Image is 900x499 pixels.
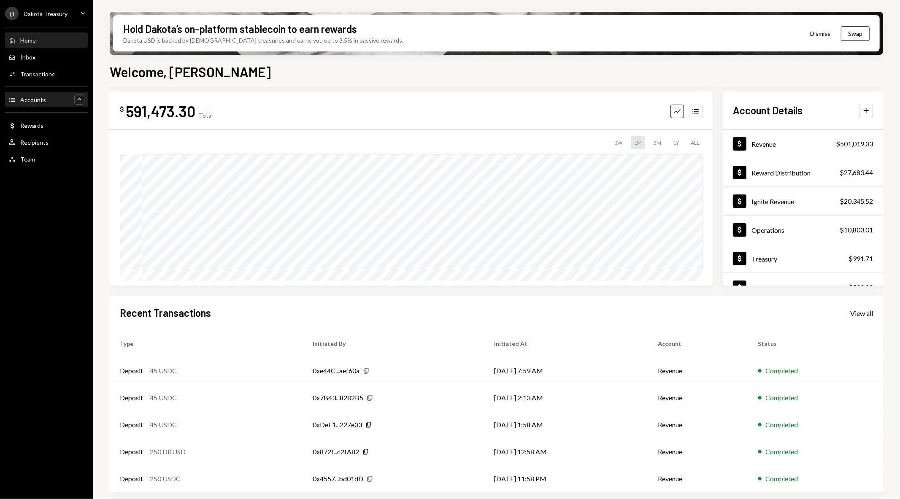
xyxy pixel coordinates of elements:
a: Savings$500.00 [723,273,883,301]
div: Deposit [120,420,143,430]
div: Completed [766,366,798,376]
a: Accounts [5,92,88,107]
a: Reward Distribution$27,683.44 [723,158,883,186]
th: Status [748,330,883,357]
div: Revenue [751,140,776,148]
div: $991.71 [849,254,873,264]
a: Operations$10,803.01 [723,216,883,244]
div: 0x872f...c2fA82 [313,447,359,457]
div: Savings [751,283,773,291]
div: Deposit [120,393,143,403]
div: 3M [650,136,665,149]
div: Completed [766,420,798,430]
div: $500.00 [849,282,873,292]
div: Deposit [120,366,143,376]
div: Team [20,156,35,163]
a: Treasury$991.71 [723,244,883,272]
td: [DATE] 2:13 AM [484,384,648,411]
div: $10,803.01 [840,225,873,235]
h2: Account Details [733,103,803,117]
th: Type [110,330,303,357]
div: Recipients [20,139,49,146]
div: D [5,7,19,20]
div: Rewards [20,122,43,129]
a: Transactions [5,66,88,81]
div: 45 USDC [150,366,177,376]
div: Completed [766,393,798,403]
div: Inbox [20,54,35,61]
td: [DATE] 7:59 AM [484,357,648,384]
div: Ignite Revenue [751,197,794,205]
div: View all [850,309,873,318]
div: $27,683.44 [840,167,873,178]
div: $20,345.52 [840,196,873,206]
th: Initiated At [484,330,648,357]
td: Revenue [648,465,748,492]
div: 0xDeE1...227e33 [313,420,362,430]
div: Operations [751,226,784,234]
div: 0xe44C...aef60a [313,366,359,376]
div: 45 USDC [150,420,177,430]
a: Team [5,151,88,167]
div: Treasury [751,255,777,263]
a: Ignite Revenue$20,345.52 [723,187,883,215]
button: Dismiss [800,24,841,43]
td: [DATE] 11:58 PM [484,465,648,492]
div: 1M [631,136,645,149]
div: Completed [766,474,798,484]
td: [DATE] 1:58 AM [484,411,648,438]
td: [DATE] 12:58 AM [484,438,648,465]
div: 0x4557...bd01dD [313,474,363,484]
th: Initiated By [303,330,484,357]
h1: Welcome, [PERSON_NAME] [110,63,271,80]
div: 1Y [670,136,682,149]
div: $501,019.33 [836,139,873,149]
div: Accounts [20,96,46,103]
div: Dakota USD is backed by [DEMOGRAPHIC_DATA] treasuries and earns you up to 3.5% in passive rewards. [123,36,403,45]
a: Home [5,32,88,48]
div: Total [199,112,213,119]
div: ALL [687,136,703,149]
div: Home [20,37,36,44]
a: View all [850,308,873,318]
button: Swap [841,26,870,41]
div: Dakota Treasury [24,10,68,17]
th: Account [648,330,748,357]
div: Reward Distribution [751,169,811,177]
div: Deposit [120,474,143,484]
div: 45 USDC [150,393,177,403]
td: Revenue [648,384,748,411]
div: 1W [611,136,626,149]
div: Completed [766,447,798,457]
div: Deposit [120,447,143,457]
td: Revenue [648,411,748,438]
td: Revenue [648,438,748,465]
h2: Recent Transactions [120,306,211,320]
div: 250 USDC [150,474,181,484]
div: 0x7B43...8282B5 [313,393,363,403]
a: Recipients [5,135,88,150]
div: $ [120,105,124,113]
a: Inbox [5,49,88,65]
td: Revenue [648,357,748,384]
div: 250 DKUSD [150,447,186,457]
a: Revenue$501,019.33 [723,129,883,158]
div: 591,473.30 [126,102,195,121]
div: Transactions [20,70,55,78]
a: Rewards [5,118,88,133]
div: Hold Dakota’s on-platform stablecoin to earn rewards [123,22,357,36]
